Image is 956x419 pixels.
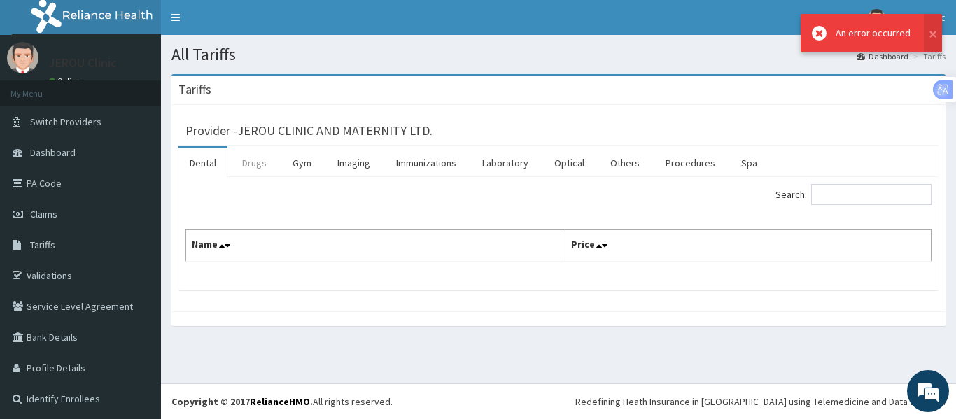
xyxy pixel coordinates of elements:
div: An error occurred [836,26,911,41]
p: JEROU Clinic [49,57,117,69]
input: Search: [811,184,932,205]
a: Gym [281,148,323,178]
th: Name [186,230,565,262]
span: Dashboard [30,146,76,159]
a: Spa [730,148,768,178]
a: Dashboard [857,50,908,62]
a: Optical [543,148,596,178]
a: Imaging [326,148,381,178]
h3: Tariffs [178,83,211,96]
span: Tariffs [30,239,55,251]
div: Redefining Heath Insurance in [GEOGRAPHIC_DATA] using Telemedicine and Data Science! [575,395,946,409]
a: RelianceHMO [250,395,310,408]
img: User Image [7,42,38,73]
h3: Provider - JEROU CLINIC AND MATERNITY LTD. [185,125,433,137]
img: User Image [868,9,885,27]
strong: Copyright © 2017 . [171,395,313,408]
span: Claims [30,208,57,220]
span: JEROU Clinic [894,11,946,24]
h1: All Tariffs [171,45,946,64]
li: Tariffs [910,50,946,62]
a: Drugs [231,148,278,178]
a: Immunizations [385,148,468,178]
a: Others [599,148,651,178]
a: Online [49,76,83,86]
a: Procedures [654,148,726,178]
th: Price [565,230,932,262]
span: Switch Providers [30,115,101,128]
a: Laboratory [471,148,540,178]
footer: All rights reserved. [161,383,956,419]
a: Dental [178,148,227,178]
label: Search: [775,184,932,205]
